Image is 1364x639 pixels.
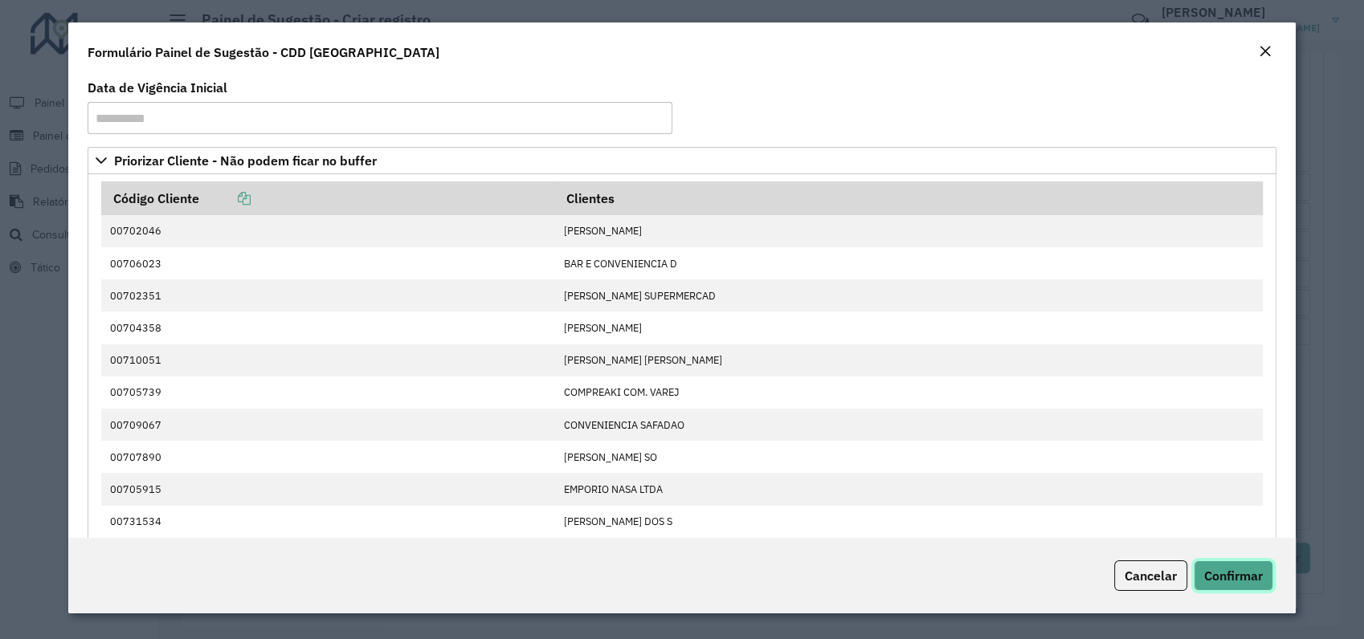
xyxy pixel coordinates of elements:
[88,147,1276,174] a: Priorizar Cliente - Não podem ficar no buffer
[101,441,555,473] td: 00707890
[101,538,555,570] td: 00709974
[555,181,1262,215] th: Clientes
[555,376,1262,409] td: COMPREAKI COM. VAREJ
[199,190,251,206] a: Copiar
[1254,42,1276,63] button: Close
[101,473,555,505] td: 00705915
[555,311,1262,344] td: [PERSON_NAME]
[1259,45,1272,58] em: Fechar
[555,247,1262,279] td: BAR E CONVENIENCIA D
[1114,560,1187,591] button: Cancelar
[101,181,555,215] th: Código Cliente
[555,279,1262,311] td: [PERSON_NAME] SUPERMERCAD
[101,311,555,344] td: 00704358
[101,279,555,311] td: 00702351
[88,43,439,62] h4: Formulário Painel de Sugestão - CDD [GEOGRAPHIC_DATA]
[101,506,555,538] td: 00731534
[555,344,1262,376] td: [PERSON_NAME] [PERSON_NAME]
[101,376,555,409] td: 00705739
[555,441,1262,473] td: [PERSON_NAME] SO
[114,154,377,167] span: Priorizar Cliente - Não podem ficar no buffer
[555,473,1262,505] td: EMPORIO NASA LTDA
[555,506,1262,538] td: [PERSON_NAME] DOS S
[1194,560,1273,591] button: Confirmar
[101,215,555,247] td: 00702046
[101,247,555,279] td: 00706023
[101,409,555,441] td: 00709067
[555,538,1262,570] td: FC [PERSON_NAME] R
[1204,568,1263,584] span: Confirmar
[555,409,1262,441] td: CONVENIENCIA SAFADAO
[101,344,555,376] td: 00710051
[1125,568,1177,584] span: Cancelar
[555,215,1262,247] td: [PERSON_NAME]
[88,78,227,97] label: Data de Vigência Inicial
